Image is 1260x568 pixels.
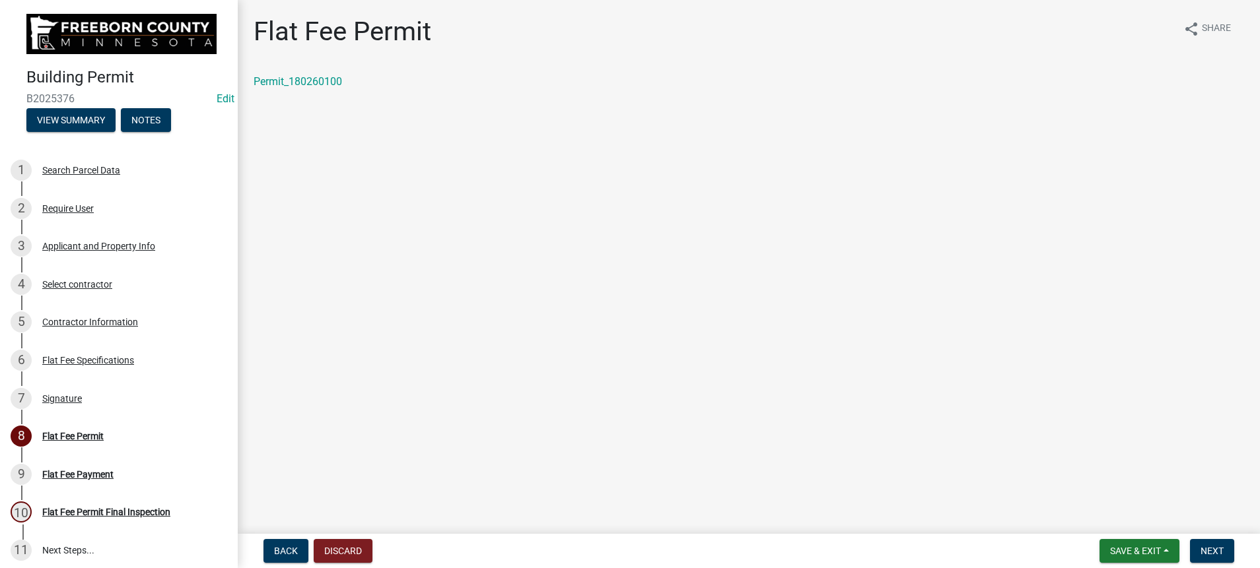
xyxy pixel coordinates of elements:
wm-modal-confirm: Notes [121,115,171,126]
wm-modal-confirm: Summary [26,115,116,126]
div: Flat Fee Specifications [42,356,134,365]
div: 9 [11,464,32,485]
button: Discard [314,539,372,563]
div: Applicant and Property Info [42,241,155,251]
span: Share [1202,21,1231,37]
button: Next [1190,539,1234,563]
a: Permit_180260100 [254,75,342,88]
div: 8 [11,426,32,447]
div: Search Parcel Data [42,166,120,175]
div: 2 [11,198,32,219]
div: Select contractor [42,280,112,289]
i: share [1183,21,1199,37]
div: Signature [42,394,82,403]
button: View Summary [26,108,116,132]
span: B2025376 [26,92,211,105]
div: 4 [11,274,32,295]
div: Flat Fee Permit Final Inspection [42,507,170,517]
div: 10 [11,501,32,522]
button: Save & Exit [1100,539,1179,563]
span: Save & Exit [1110,546,1161,556]
div: Flat Fee Payment [42,470,114,479]
div: Flat Fee Permit [42,431,104,441]
div: 5 [11,311,32,332]
span: Back [274,546,298,556]
wm-modal-confirm: Edit Application Number [217,92,234,105]
h4: Building Permit [26,68,227,87]
div: 6 [11,350,32,371]
div: 3 [11,236,32,257]
span: Next [1201,546,1224,556]
div: Require User [42,204,94,213]
h1: Flat Fee Permit [254,16,431,47]
div: 1 [11,160,32,181]
img: Freeborn County, Minnesota [26,14,217,54]
div: 7 [11,388,32,409]
button: Notes [121,108,171,132]
div: Contractor Information [42,317,138,327]
a: Edit [217,92,234,105]
button: Back [263,539,308,563]
div: 11 [11,540,32,561]
button: shareShare [1173,16,1242,42]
